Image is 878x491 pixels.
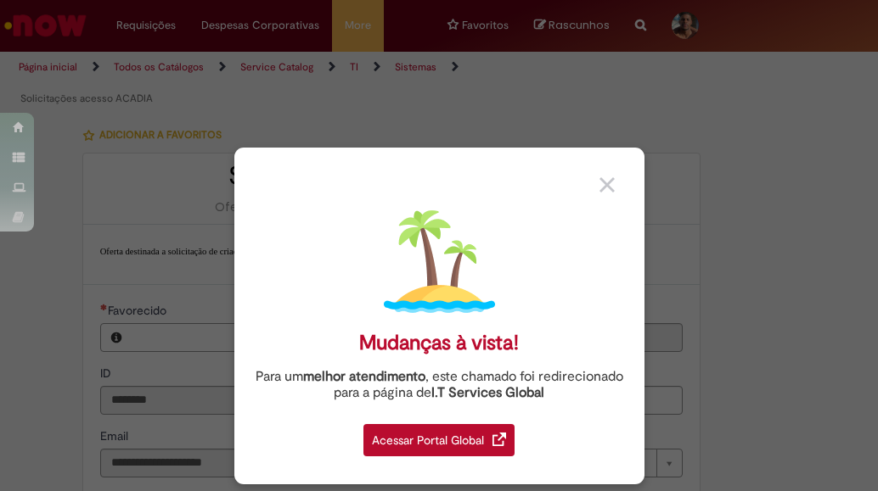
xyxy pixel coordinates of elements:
img: island.png [384,206,495,317]
div: Acessar Portal Global [363,424,515,456]
img: close_button_grey.png [599,177,615,192]
img: redirect_link.png [492,432,506,446]
div: Para um , este chamado foi redirecionado para a página de [247,369,632,401]
div: Mudanças à vista! [359,331,519,355]
a: Acessar Portal Global [363,415,515,456]
a: I.T Services Global [431,375,544,401]
strong: melhor atendimento [303,368,425,385]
